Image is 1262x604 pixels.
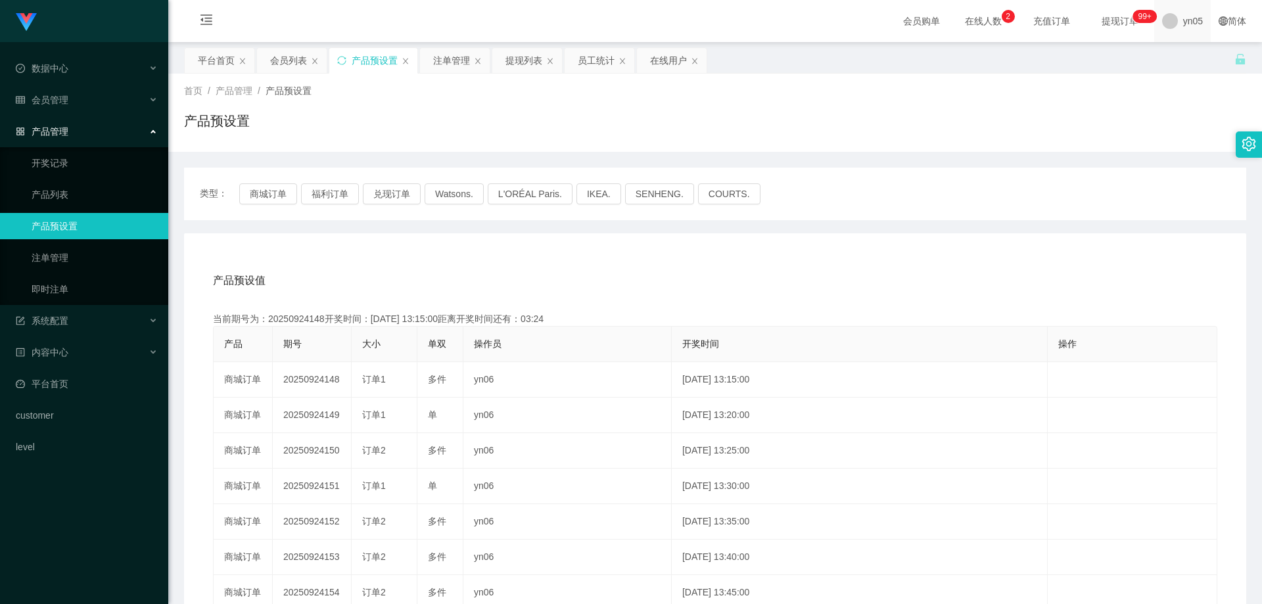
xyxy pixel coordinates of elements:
[266,85,312,96] span: 产品预设置
[546,57,554,65] i: 图标: close
[16,434,158,460] a: level
[273,433,352,469] td: 20250924150
[428,551,446,562] span: 多件
[198,48,235,73] div: 平台首页
[463,362,672,398] td: yn06
[433,48,470,73] div: 注单管理
[213,273,266,289] span: 产品预设值
[16,347,68,358] span: 内容中心
[619,57,626,65] i: 图标: close
[463,469,672,504] td: yn06
[200,183,239,204] span: 类型：
[213,312,1217,326] div: 当前期号为：20250924148开奖时间：[DATE] 13:15:00距离开奖时间还有：03:24
[214,469,273,504] td: 商城订单
[283,338,302,349] span: 期号
[32,213,158,239] a: 产品预设置
[428,374,446,384] span: 多件
[362,374,386,384] span: 订单1
[362,409,386,420] span: 订单1
[273,398,352,433] td: 20250924149
[576,183,621,204] button: IKEA.
[672,504,1048,540] td: [DATE] 13:35:00
[428,516,446,526] span: 多件
[16,348,25,357] i: 图标: profile
[1006,10,1010,23] p: 2
[474,57,482,65] i: 图标: close
[672,469,1048,504] td: [DATE] 13:30:00
[474,338,502,349] span: 操作员
[428,409,437,420] span: 单
[1002,10,1015,23] sup: 2
[362,516,386,526] span: 订单2
[311,57,319,65] i: 图标: close
[463,398,672,433] td: yn06
[428,480,437,491] span: 单
[273,362,352,398] td: 20250924148
[239,183,297,204] button: 商城订单
[270,48,307,73] div: 会员列表
[1133,10,1156,23] sup: 324
[463,504,672,540] td: yn06
[273,540,352,575] td: 20250924153
[1234,53,1246,65] i: 图标: unlock
[352,48,398,73] div: 产品预设置
[672,398,1048,433] td: [DATE] 13:20:00
[214,398,273,433] td: 商城订单
[184,111,250,131] h1: 产品预设置
[214,540,273,575] td: 商城订单
[428,445,446,455] span: 多件
[273,504,352,540] td: 20250924152
[682,338,719,349] span: 开奖时间
[362,587,386,597] span: 订单2
[208,85,210,96] span: /
[214,362,273,398] td: 商城订单
[16,13,37,32] img: logo.9652507e.png
[214,504,273,540] td: 商城订单
[239,57,246,65] i: 图标: close
[672,433,1048,469] td: [DATE] 13:25:00
[425,183,484,204] button: Watsons.
[672,362,1048,398] td: [DATE] 13:15:00
[362,551,386,562] span: 订单2
[216,85,252,96] span: 产品管理
[402,57,409,65] i: 图标: close
[650,48,687,73] div: 在线用户
[16,402,158,429] a: customer
[32,276,158,302] a: 即时注单
[363,183,421,204] button: 兑现订单
[224,338,243,349] span: 产品
[337,56,346,65] i: 图标: sync
[672,540,1048,575] td: [DATE] 13:40:00
[258,85,260,96] span: /
[505,48,542,73] div: 提现列表
[301,183,359,204] button: 福利订单
[625,183,694,204] button: SENHENG.
[958,16,1008,26] span: 在线人数
[691,57,699,65] i: 图标: close
[1242,137,1256,151] i: 图标: setting
[16,371,158,397] a: 图标: dashboard平台首页
[428,338,446,349] span: 单双
[488,183,573,204] button: L'ORÉAL Paris.
[362,445,386,455] span: 订单2
[463,433,672,469] td: yn06
[463,540,672,575] td: yn06
[184,85,202,96] span: 首页
[32,181,158,208] a: 产品列表
[362,338,381,349] span: 大小
[428,587,446,597] span: 多件
[1058,338,1077,349] span: 操作
[32,244,158,271] a: 注单管理
[16,63,68,74] span: 数据中心
[362,480,386,491] span: 订单1
[214,433,273,469] td: 商城订单
[578,48,615,73] div: 员工统计
[1027,16,1077,26] span: 充值订单
[698,183,760,204] button: COURTS.
[16,64,25,73] i: 图标: check-circle-o
[16,127,25,136] i: 图标: appstore-o
[32,150,158,176] a: 开奖记录
[1219,16,1228,26] i: 图标: global
[16,126,68,137] span: 产品管理
[273,469,352,504] td: 20250924151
